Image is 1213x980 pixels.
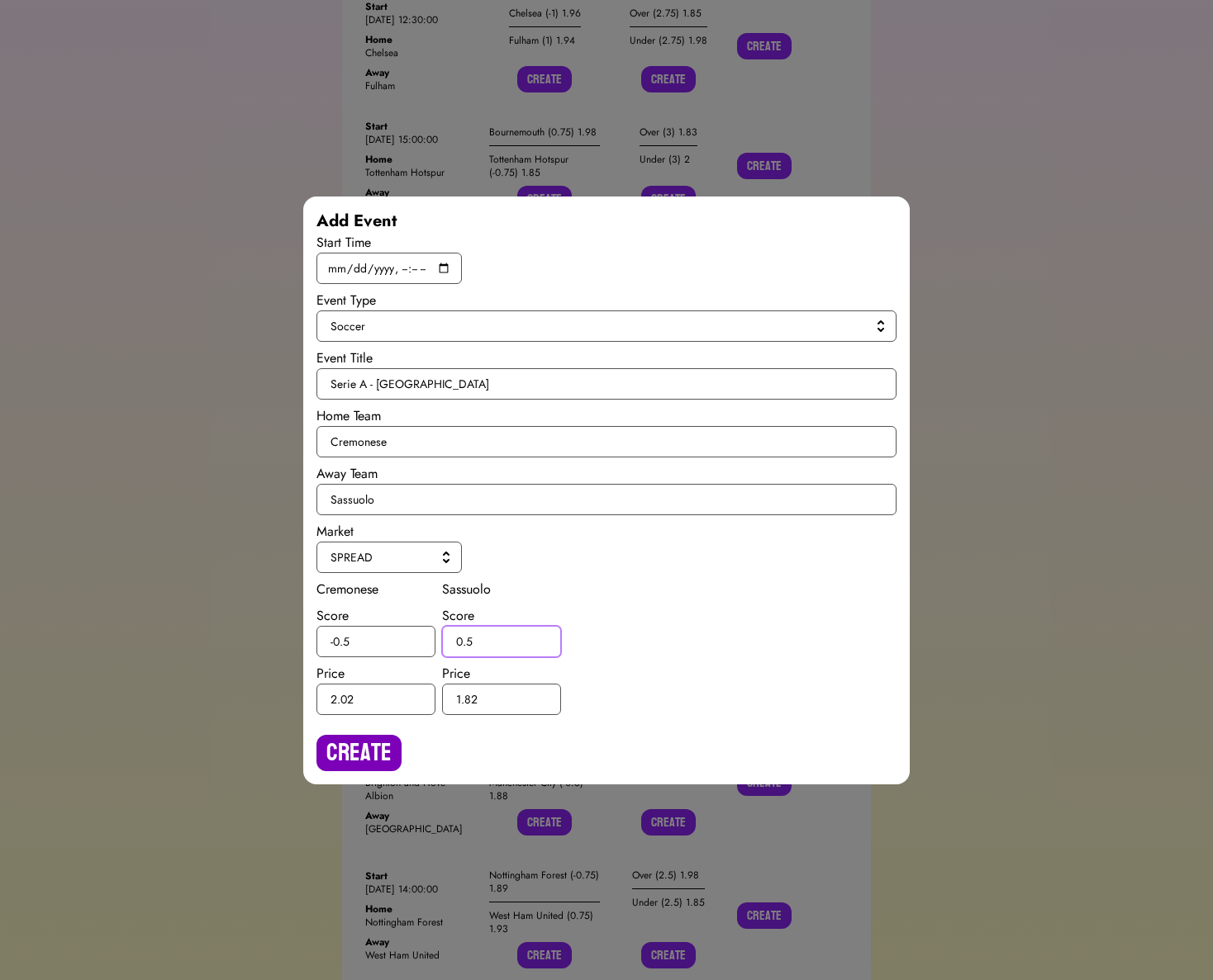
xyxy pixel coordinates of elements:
[316,664,435,684] div: Price
[316,464,897,484] div: Away Team
[316,606,435,626] div: Score
[331,318,876,334] span: Soccer
[331,549,441,566] span: SPREAD
[316,406,897,426] div: Home Team
[316,542,462,573] button: SPREAD
[316,210,897,233] div: Add Event
[316,580,435,599] div: Cremonese
[316,233,897,253] div: Start Time
[316,291,897,310] div: Event Type
[316,735,402,771] button: Create
[316,522,897,542] div: Market
[316,348,897,368] div: Event Title
[442,664,561,684] div: Price
[442,580,561,599] div: Sassuolo
[442,606,561,626] div: Score
[316,310,897,342] button: Soccer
